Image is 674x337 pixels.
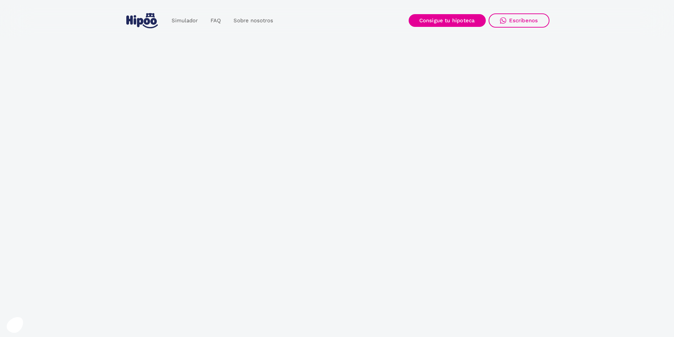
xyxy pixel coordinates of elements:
[165,14,204,28] a: Simulador
[489,13,549,28] a: Escríbenos
[227,14,280,28] a: Sobre nosotros
[204,14,227,28] a: FAQ
[509,17,538,24] div: Escríbenos
[409,14,486,27] a: Consigue tu hipoteca
[125,10,160,31] a: home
